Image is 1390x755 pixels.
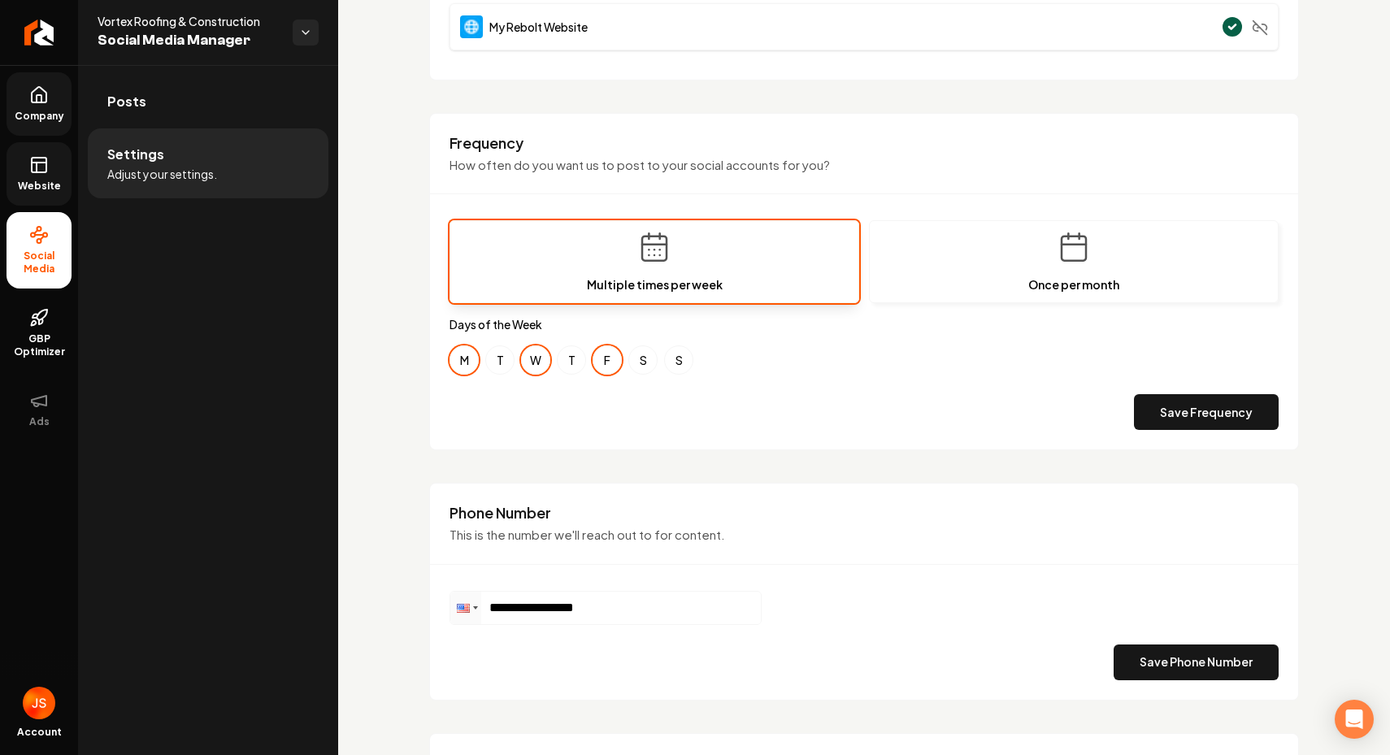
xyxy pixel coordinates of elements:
h3: Phone Number [450,503,1279,523]
img: Rebolt Logo [24,20,54,46]
span: Settings [107,145,164,164]
a: Posts [88,76,328,128]
span: Vortex Roofing & Construction [98,13,280,29]
a: Website [7,142,72,206]
span: Website [11,180,67,193]
button: Save Frequency [1134,394,1279,430]
span: Ads [23,415,56,428]
button: Wednesday [521,345,550,375]
span: Social Media Manager [98,29,280,52]
span: GBP Optimizer [7,332,72,358]
button: Monday [450,345,479,375]
p: How often do you want us to post to your social accounts for you? [450,156,1279,175]
button: Tuesday [485,345,515,375]
a: Company [7,72,72,136]
img: Website [460,15,483,38]
button: Thursday [557,345,586,375]
div: United States: + 1 [450,592,481,624]
span: My Rebolt Website [489,19,588,35]
a: GBP Optimizer [7,295,72,371]
button: Ads [7,378,72,441]
span: Account [17,726,62,739]
button: Once per month [869,220,1279,303]
button: Open user button [23,687,55,719]
button: Saturday [628,345,658,375]
button: Multiple times per week [450,220,859,303]
button: Friday [593,345,622,375]
span: Adjust your settings. [107,166,217,182]
img: James Shamoun [23,687,55,719]
button: Save Phone Number [1114,644,1279,680]
p: This is the number we'll reach out to for content. [450,526,1279,545]
span: Posts [107,92,146,111]
div: Open Intercom Messenger [1335,700,1374,739]
label: Days of the Week [450,316,1279,332]
span: Social Media [7,249,72,276]
span: Company [8,110,71,123]
h3: Frequency [450,133,1279,153]
button: Sunday [664,345,693,375]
